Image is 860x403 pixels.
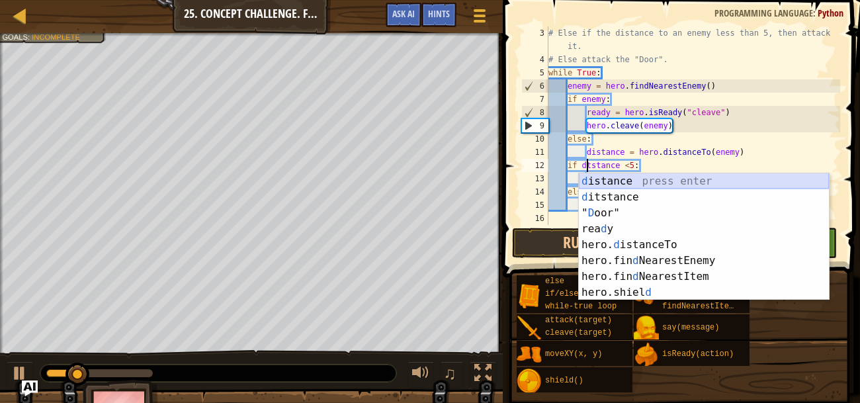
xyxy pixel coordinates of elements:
[521,159,548,172] div: 12
[545,277,564,286] span: else
[517,316,542,341] img: portrait.png
[521,199,548,212] div: 15
[545,349,602,359] span: moveXY(x, y)
[386,3,421,27] button: Ask AI
[392,7,415,20] span: Ask AI
[714,7,813,19] span: Programming language
[463,3,496,34] button: Show game menu
[545,316,612,325] span: attack(target)
[470,361,496,388] button: Toggle fullscreen
[521,93,548,106] div: 7
[22,381,38,396] button: Ask AI
[545,376,583,385] span: shield()
[521,172,548,185] div: 13
[441,361,463,388] button: ♫
[517,369,542,394] img: portrait.png
[545,289,578,298] span: if/else
[28,32,32,41] span: :
[634,342,659,367] img: portrait.png
[521,146,548,159] div: 11
[521,66,548,79] div: 5
[522,119,548,132] div: 9
[443,363,456,383] span: ♫
[512,228,671,258] button: Run ⇧↵
[517,342,542,367] img: portrait.png
[32,32,80,41] span: Incomplete
[634,316,659,341] img: portrait.png
[522,106,548,119] div: 8
[818,7,843,19] span: Python
[545,328,612,337] span: cleave(target)
[521,53,548,66] div: 4
[7,361,33,388] button: Ctrl + P: Play
[408,361,434,388] button: Adjust volume
[813,7,818,19] span: :
[2,32,28,41] span: Goals
[428,7,450,20] span: Hints
[521,185,548,199] div: 14
[662,323,719,332] span: say(message)
[522,79,548,93] div: 6
[545,302,617,311] span: while-true loop
[521,26,548,53] div: 3
[517,283,542,308] img: portrait.png
[662,349,734,359] span: isReady(action)
[521,212,548,225] div: 16
[521,132,548,146] div: 10
[662,302,743,311] span: findNearestItem()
